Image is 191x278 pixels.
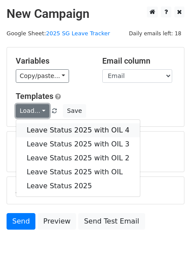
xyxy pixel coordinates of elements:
a: Templates [16,92,53,101]
span: Daily emails left: 18 [126,29,184,38]
iframe: Chat Widget [147,236,191,278]
a: Send Test Email [78,213,145,230]
a: Leave Status 2025 with OIL 2 [16,151,140,165]
a: Leave Status 2025 [16,179,140,193]
small: Google Sheet: [7,30,110,37]
button: Save [63,104,86,118]
a: Leave Status 2025 with OIL 4 [16,123,140,137]
a: Daily emails left: 18 [126,30,184,37]
a: Preview [38,213,76,230]
h5: Variables [16,56,89,66]
h2: New Campaign [7,7,184,21]
a: Load... [16,104,49,118]
a: 2025 SG Leave Tracker [46,30,110,37]
a: Copy/paste... [16,69,69,83]
a: Send [7,213,35,230]
h5: Email column [102,56,176,66]
a: Leave Status 2025 with OIL [16,165,140,179]
a: Leave Status 2025 with OIL 3 [16,137,140,151]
